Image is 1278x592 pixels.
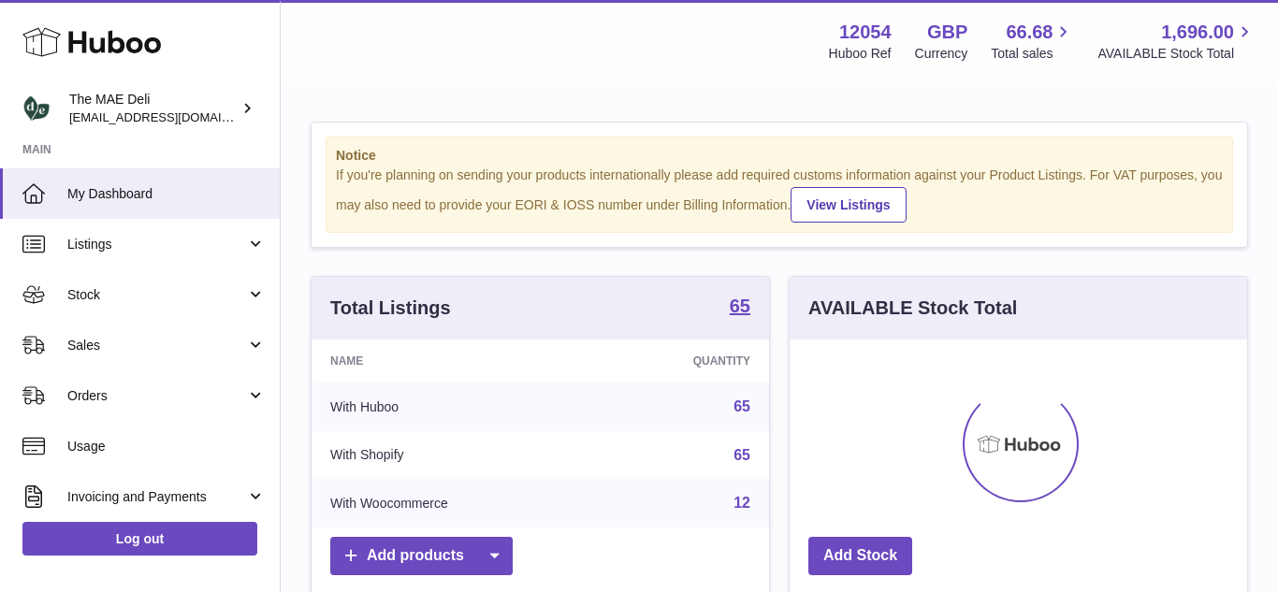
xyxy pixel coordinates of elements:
[733,447,750,463] a: 65
[991,20,1074,63] a: 66.68 Total sales
[1097,20,1256,63] a: 1,696.00 AVAILABLE Stock Total
[730,296,750,319] a: 65
[915,45,968,63] div: Currency
[839,20,892,45] strong: 12054
[67,488,246,506] span: Invoicing and Payments
[312,479,595,527] td: With Woocommerce
[1097,45,1256,63] span: AVAILABLE Stock Total
[733,398,750,414] a: 65
[67,185,266,203] span: My Dashboard
[336,147,1223,165] strong: Notice
[733,495,750,511] a: 12
[312,339,595,383] th: Name
[312,383,595,431] td: With Huboo
[730,296,750,315] strong: 65
[67,236,246,253] span: Listings
[791,187,906,223] a: View Listings
[67,438,266,455] span: Usage
[22,522,257,556] a: Log out
[1006,20,1053,45] span: 66.68
[927,20,967,45] strong: GBP
[808,296,1017,321] h3: AVAILABLE Stock Total
[330,296,451,321] h3: Total Listings
[336,166,1223,223] div: If you're planning on sending your products internationally please add required customs informati...
[67,286,246,304] span: Stock
[808,537,912,575] a: Add Stock
[991,45,1074,63] span: Total sales
[69,91,238,126] div: The MAE Deli
[330,537,513,575] a: Add products
[22,94,51,123] img: internalAdmin-12054@internal.huboo.com
[67,387,246,405] span: Orders
[1161,20,1234,45] span: 1,696.00
[595,339,769,383] th: Quantity
[829,45,892,63] div: Huboo Ref
[312,431,595,480] td: With Shopify
[69,109,275,124] span: [EMAIL_ADDRESS][DOMAIN_NAME]
[67,337,246,354] span: Sales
